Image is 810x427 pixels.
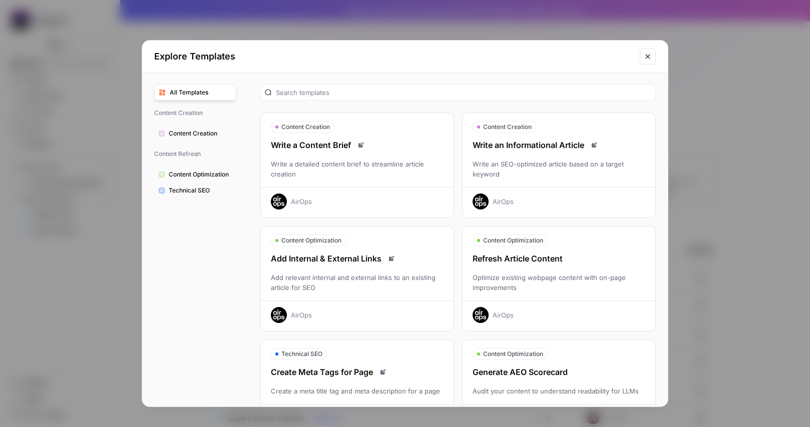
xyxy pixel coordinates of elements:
[493,196,514,206] div: AirOps
[261,366,454,378] div: Create Meta Tags for Page
[261,272,454,292] div: Add relevant internal and external links to an existing article for SEO
[493,310,514,320] div: AirOps
[154,84,236,100] button: All Templates
[281,122,330,131] span: Content Creation
[291,196,312,206] div: AirOps
[463,139,655,151] div: Write an Informational Article
[169,186,232,195] span: Technical SEO
[154,182,236,198] button: Technical SEO
[261,159,454,179] div: Write a detailed content brief to streamline article creation
[260,112,454,218] button: Content CreationWrite a Content BriefRead docsWrite a detailed content brief to streamline articl...
[154,125,236,141] button: Content Creation
[169,129,232,138] span: Content Creation
[170,88,232,97] span: All Templates
[463,366,655,378] div: Generate AEO Scorecard
[276,87,651,97] input: Search templates
[281,349,322,358] span: Technical SEO
[483,236,543,245] span: Content Optimization
[291,310,312,320] div: AirOps
[483,349,543,358] span: Content Optimization
[355,139,367,151] a: Read docs
[462,226,656,331] button: Content OptimizationRefresh Article ContentOptimize existing webpage content with on-page improve...
[385,252,397,264] a: Read docs
[463,386,655,396] div: Audit your content to understand readability for LLMs
[154,49,634,63] h2: Explore Templates
[640,48,656,64] button: Close modal
[463,272,655,292] div: Optimize existing webpage content with on-page improvements
[260,226,454,331] button: Content OptimizationAdd Internal & External LinksRead docsAdd relevant internal and external link...
[261,386,454,396] div: Create a meta title tag and meta description for a page
[154,104,236,121] span: Content Creation
[154,145,236,162] span: Content Refresh
[261,252,454,264] div: Add Internal & External Links
[261,139,454,151] div: Write a Content Brief
[463,252,655,264] div: Refresh Article Content
[483,122,532,131] span: Content Creation
[463,159,655,179] div: Write an SEO-optimized article based on a target keyword
[169,170,232,179] span: Content Optimization
[462,112,656,218] button: Content CreationWrite an Informational ArticleRead docsWrite an SEO-optimized article based on a ...
[588,139,600,151] a: Read docs
[377,366,389,378] a: Read docs
[154,166,236,182] button: Content Optimization
[281,236,341,245] span: Content Optimization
